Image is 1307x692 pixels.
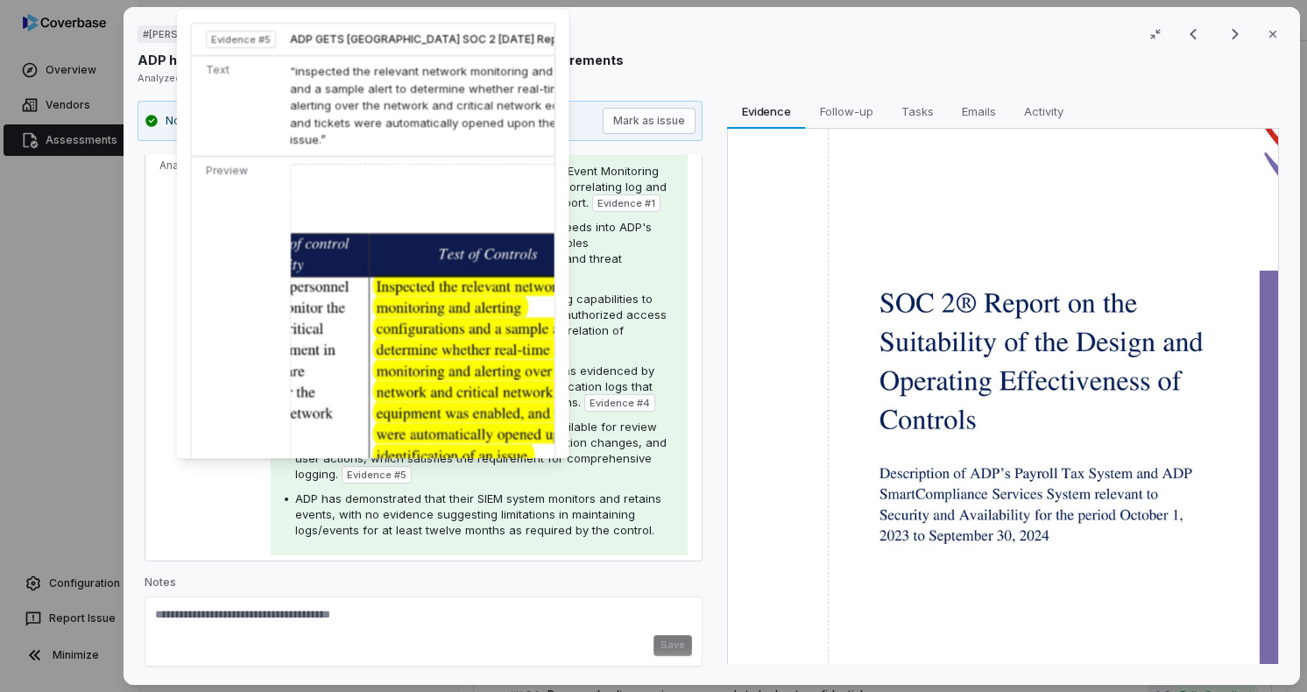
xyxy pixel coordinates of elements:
button: Previous result [1176,24,1211,45]
span: Emails [956,100,1004,123]
span: Evidence [735,100,798,123]
button: Next result [1218,24,1253,45]
span: Tasks [895,100,942,123]
p: No issue found [166,112,249,130]
button: ADP GETS [GEOGRAPHIC_DATA] SOC 2 [DATE] Report - Final.pdfpage113 [290,33,689,48]
span: Follow-up [813,100,880,123]
span: Evidence # 1 [597,196,655,210]
span: Evidence # 4 [590,396,650,410]
span: # [PERSON_NAME]5.2 [143,27,244,41]
span: Analyzed: [DATE] [138,72,219,84]
td: Text [192,56,283,156]
p: Notes [145,575,703,597]
span: Evidence # 5 [211,32,271,46]
span: Activity [1018,100,1071,123]
img: 2d6d771280e9459c82df09d60017d3ac_original.jpg_w1200.jpg [290,164,689,576]
span: According to the SOC 2 report, audit logs are available for review and contain records of device ... [295,420,667,481]
button: Mark as issue [604,108,696,134]
span: ADP GETS [GEOGRAPHIC_DATA] SOC 2 [DATE] Report - Final.pdf [290,33,628,47]
td: Preview [192,156,283,583]
p: Analysis [159,159,202,173]
p: ADP has implemented an automated SIEM system that meets requirements [138,51,624,69]
span: “inspected the relevant network monitoring and alerting configurations and a sample alert to dete... [290,64,681,146]
span: ADP has demonstrated that their SIEM system monitors and retains events, with no evidence suggest... [295,491,661,537]
span: Evidence # 5 [347,468,406,482]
